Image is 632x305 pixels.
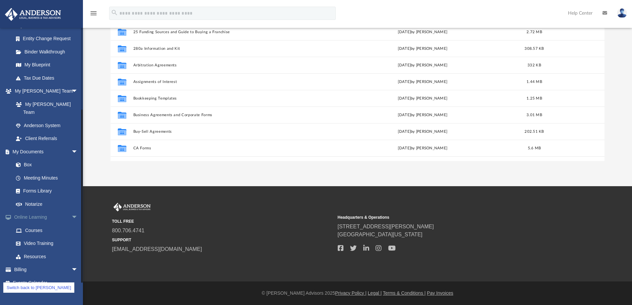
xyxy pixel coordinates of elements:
button: Bookkeeping Templates [133,96,324,101]
a: My Blueprint [9,58,85,72]
a: Entity Change Request [9,32,88,45]
a: My [PERSON_NAME] Teamarrow_drop_down [5,85,85,98]
button: Assignments of Interest [133,80,324,84]
span: 1.44 MB [527,80,542,83]
img: Anderson Advisors Platinum Portal [3,8,63,21]
a: Events Calendar [5,276,88,289]
a: Pay Invoices [427,290,453,296]
span: arrow_drop_down [71,145,85,159]
div: [DATE] by [PERSON_NAME] [327,62,518,68]
div: [DATE] by [PERSON_NAME] [327,79,518,85]
a: Resources [9,250,88,263]
div: [DATE] by [PERSON_NAME] [327,29,518,35]
button: 25 Funding Sources and Guide to Buying a Franchise [133,30,324,34]
a: Meeting Minutes [9,171,85,185]
a: Video Training [9,237,85,250]
a: 800.706.4741 [112,228,145,233]
a: My [PERSON_NAME] Team [9,98,81,119]
a: Switch back to [PERSON_NAME] [3,282,74,293]
a: Billingarrow_drop_down [5,263,88,276]
i: menu [90,9,98,17]
span: 5.6 MB [527,146,541,150]
div: [DATE] by [PERSON_NAME] [327,128,518,134]
button: Arbitration Agreements [133,63,324,67]
a: [GEOGRAPHIC_DATA][US_STATE] [338,232,423,237]
img: User Pic [617,8,627,18]
span: 308.57 KB [525,46,544,50]
button: Buy-Sell Agreements [133,129,324,134]
a: My Documentsarrow_drop_down [5,145,85,158]
button: Business Agreements and Corporate Forms [133,113,324,117]
div: [DATE] by [PERSON_NAME] [327,95,518,101]
span: arrow_drop_down [71,263,85,277]
span: arrow_drop_down [71,211,85,224]
span: 3.01 MB [527,113,542,116]
a: Courses [9,224,88,237]
a: [EMAIL_ADDRESS][DOMAIN_NAME] [112,246,202,252]
a: Binder Walkthrough [9,45,88,58]
a: Notarize [9,197,85,211]
small: Headquarters & Operations [338,214,559,220]
a: Anderson System [9,119,85,132]
a: Legal | [368,290,382,296]
span: 2.72 MB [527,30,542,34]
i: search [111,9,118,16]
span: 202.51 KB [525,129,544,133]
small: TOLL FREE [112,218,333,224]
a: Privacy Policy | [335,290,367,296]
small: SUPPORT [112,237,333,243]
a: [STREET_ADDRESS][PERSON_NAME] [338,224,434,229]
a: Online Learningarrow_drop_down [5,211,88,224]
a: Forms Library [9,185,81,198]
a: Box [9,158,81,172]
div: © [PERSON_NAME] Advisors 2025 [83,290,632,297]
a: menu [90,13,98,17]
span: 332 KB [527,63,541,67]
span: arrow_drop_down [71,85,85,98]
button: 280a Information and Kit [133,46,324,51]
a: Client Referrals [9,132,85,145]
img: Anderson Advisors Platinum Portal [112,203,152,211]
div: [DATE] by [PERSON_NAME] [327,45,518,51]
div: [DATE] by [PERSON_NAME] [327,145,518,151]
a: Terms & Conditions | [383,290,426,296]
div: [DATE] by [PERSON_NAME] [327,112,518,118]
button: CA Forms [133,146,324,150]
div: grid [110,24,605,161]
a: Tax Due Dates [9,71,88,85]
span: 1.25 MB [527,96,542,100]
